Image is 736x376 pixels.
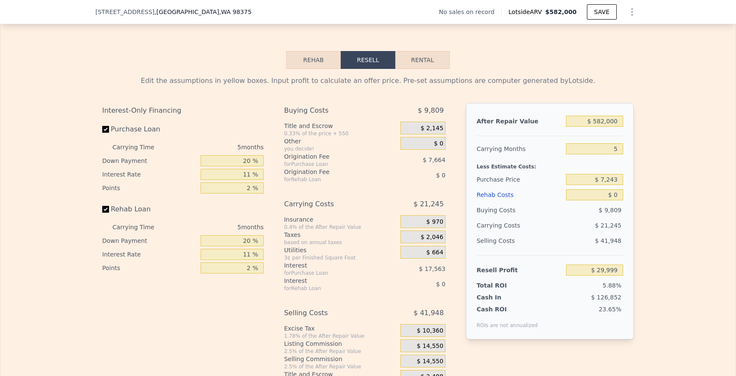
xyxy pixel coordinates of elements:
span: $ 0 [436,281,446,288]
div: Total ROI [477,281,530,290]
div: Other [284,137,397,145]
div: Resell Profit [477,262,563,278]
span: $ 0 [434,140,443,148]
div: Points [102,181,197,195]
span: $ 0 [436,172,446,179]
span: $ 14,550 [417,358,443,365]
div: Excise Tax [284,324,397,333]
div: 3¢ per Finished Square Foot [284,254,397,261]
div: for Purchase Loan [284,270,379,276]
span: $ 21,245 [414,197,444,212]
div: Buying Costs [477,202,563,218]
div: Points [102,261,197,275]
div: No sales on record [439,8,501,16]
span: $ 664 [426,249,443,256]
div: Edit the assumptions in yellow boxes. Input profit to calculate an offer price. Pre-set assumptio... [102,76,634,86]
div: Carrying Months [477,141,563,157]
div: 1.78% of the After Repair Value [284,333,397,339]
div: 5 months [171,220,264,234]
div: you decide! [284,145,397,152]
div: Purchase Price [477,172,563,187]
span: $ 41,948 [414,305,444,321]
div: Interest Rate [102,168,197,181]
div: Interest-Only Financing [102,103,264,118]
span: , [GEOGRAPHIC_DATA] [155,8,252,16]
div: 5 months [171,140,264,154]
span: $ 7,664 [423,157,445,163]
div: Interest Rate [102,248,197,261]
div: Carrying Time [112,220,168,234]
span: [STREET_ADDRESS] [95,8,155,16]
div: for Purchase Loan [284,161,379,168]
label: Purchase Loan [102,122,197,137]
div: 2.5% of the After Repair Value [284,363,397,370]
div: for Rehab Loan [284,176,379,183]
button: SAVE [587,4,617,20]
span: $ 126,852 [591,294,621,301]
label: Rehab Loan [102,202,197,217]
span: $ 9,809 [599,207,621,214]
div: ROIs are not annualized [477,313,538,329]
div: Utilities [284,246,397,254]
div: Carrying Time [112,140,168,154]
div: Origination Fee [284,152,379,161]
span: $ 17,563 [419,265,446,272]
div: Interest [284,276,379,285]
div: Cash In [477,293,530,302]
div: After Repair Value [477,114,563,129]
span: , WA 98375 [219,9,251,15]
span: 23.65% [599,306,621,313]
span: 5.88% [603,282,621,289]
div: Title and Escrow [284,122,397,130]
div: for Rehab Loan [284,285,379,292]
div: Down Payment [102,154,197,168]
div: Selling Commission [284,355,397,363]
div: Selling Costs [477,233,563,248]
div: Buying Costs [284,103,379,118]
div: Origination Fee [284,168,379,176]
span: $ 9,809 [418,103,444,118]
button: Rental [395,51,450,69]
div: Selling Costs [284,305,379,321]
div: Carrying Costs [477,218,530,233]
span: Lotside ARV [509,8,545,16]
span: $582,000 [545,9,577,15]
div: Interest [284,261,379,270]
div: Cash ROI [477,305,538,313]
span: $ 21,245 [595,222,621,229]
div: Taxes [284,231,397,239]
span: $ 14,550 [417,342,443,350]
div: Carrying Costs [284,197,379,212]
span: $ 970 [426,218,443,226]
span: $ 10,360 [417,327,443,335]
span: $ 2,145 [420,125,443,132]
div: based on annual taxes [284,239,397,246]
input: Purchase Loan [102,126,109,133]
span: $ 41,948 [595,237,621,244]
button: Rehab [286,51,341,69]
div: 0.33% of the price + 550 [284,130,397,137]
div: Insurance [284,215,397,224]
button: Resell [341,51,395,69]
button: Show Options [624,3,641,20]
div: Down Payment [102,234,197,248]
div: 0.4% of the After Repair Value [284,224,397,231]
div: Listing Commission [284,339,397,348]
input: Rehab Loan [102,206,109,213]
div: Rehab Costs [477,187,563,202]
div: 2.5% of the After Repair Value [284,348,397,355]
div: Less Estimate Costs: [477,157,623,172]
span: $ 2,046 [420,234,443,241]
